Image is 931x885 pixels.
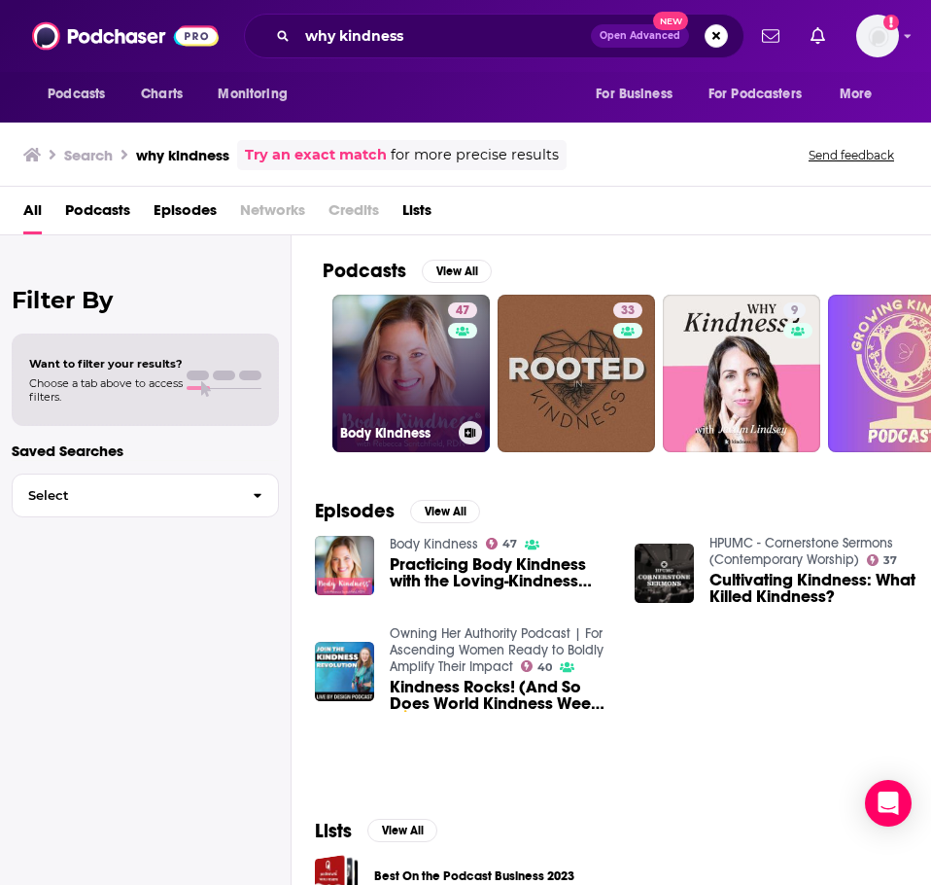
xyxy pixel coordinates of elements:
span: New [653,12,688,30]
button: View All [367,819,437,842]
a: 47 [486,538,518,549]
div: Search podcasts, credits, & more... [244,14,744,58]
a: ListsView All [315,819,437,843]
span: Choose a tab above to access filters. [29,376,183,404]
a: 9 [783,302,806,318]
a: Kindness Rocks! (And So Does World Kindness Week 🤘) featuring Kevin Smith, Chief Kindness Chaser ... [390,679,611,712]
a: 37 [867,554,898,566]
span: More [840,81,873,108]
button: open menu [204,76,312,113]
h3: Search [64,146,113,164]
span: 9 [791,301,798,321]
a: Show notifications dropdown [754,19,787,53]
span: Credits [328,195,379,234]
a: Episodes [154,195,217,234]
img: Podchaser - Follow, Share and Rate Podcasts [32,18,219,54]
button: open menu [696,76,830,113]
span: Kindness Rocks! (And So Does World Kindness Week 🤘) featuring [PERSON_NAME], Chief Kindness Chase... [390,679,611,712]
span: Select [13,489,237,502]
button: View All [422,260,492,283]
span: 47 [456,301,469,321]
span: for more precise results [391,144,559,166]
a: Show notifications dropdown [803,19,833,53]
a: Podcasts [65,195,130,234]
svg: Add a profile image [883,15,899,30]
span: Want to filter your results? [29,357,183,371]
img: Practicing Body Kindness with the Loving-Kindness Meditation [315,536,374,595]
span: Open Advanced [600,31,680,41]
h2: Lists [315,819,352,843]
img: Kindness Rocks! (And So Does World Kindness Week 🤘) featuring Kevin Smith, Chief Kindness Chaser ... [315,642,374,701]
a: 47 [448,302,477,318]
img: Cultivating Kindness: What Killed Kindness? [635,544,694,603]
button: open menu [582,76,697,113]
span: 37 [883,556,897,565]
a: Practicing Body Kindness with the Loving-Kindness Meditation [390,556,611,589]
span: 40 [537,663,552,672]
span: 47 [502,540,517,549]
button: open menu [34,76,130,113]
button: Select [12,474,279,517]
h2: Podcasts [323,259,406,283]
span: Charts [141,81,183,108]
a: Body Kindness [390,536,478,552]
input: Search podcasts, credits, & more... [297,20,591,52]
h3: why kindness [136,146,229,164]
a: All [23,195,42,234]
a: Cultivating Kindness: What Killed Kindness? [709,572,931,605]
span: 33 [621,301,635,321]
button: open menu [826,76,897,113]
span: Monitoring [218,81,287,108]
button: Show profile menu [856,15,899,57]
button: Send feedback [803,147,900,163]
a: PodcastsView All [323,259,492,283]
span: For Business [596,81,672,108]
a: 33 [498,295,655,452]
a: HPUMC - Cornerstone Sermons (Contemporary Worship) [709,535,893,568]
h2: Filter By [12,286,279,314]
a: Try an exact match [245,144,387,166]
span: Podcasts [48,81,105,108]
a: Charts [128,76,194,113]
a: Lists [402,195,431,234]
button: View All [410,500,480,523]
div: Open Intercom Messenger [865,780,912,827]
a: 9 [663,295,820,452]
span: Networks [240,195,305,234]
span: Logged in as GregKubie [856,15,899,57]
p: Saved Searches [12,442,279,460]
h2: Episodes [315,499,395,523]
img: User Profile [856,15,899,57]
a: Owning Her Authority Podcast | For Ascending Women Ready to Boldly Amplify Their Impact [390,625,603,675]
a: 33 [613,302,642,318]
h3: Body Kindness [340,425,451,442]
span: For Podcasters [708,81,802,108]
a: EpisodesView All [315,499,480,523]
a: 47Body Kindness [332,295,490,452]
a: 40 [521,660,553,672]
button: Open AdvancedNew [591,24,689,48]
